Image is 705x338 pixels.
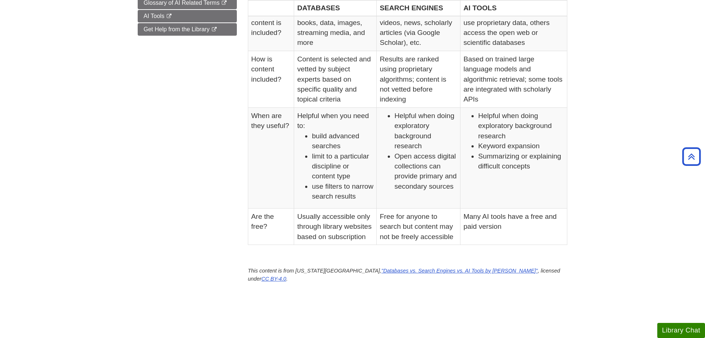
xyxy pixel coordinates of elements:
[294,4,377,51] td: Peer-reviewed articles, books, data, images, streaming media, and more
[377,4,460,51] td: Web pages, images, videos, news, scholarly articles (via Google Scholar), etc.
[460,51,567,107] td: Based on trained large language models and algorithmic retrieval; some tools are integrated with ...
[478,111,564,141] li: Helpful when doing exploratory background research
[680,152,703,161] a: Back to Top
[248,107,294,208] td: When are they useful?
[138,23,237,36] a: Get Help from the Library
[294,51,377,107] td: Content is selected and vetted by subject experts based on specific quality and topical criteria
[478,141,564,151] li: Keyword expansion
[377,208,460,245] td: Free for anyone to search but content may not be freely accessible
[144,13,164,19] span: AI Tools
[294,107,377,208] td: Helpful when you need to:
[460,208,567,245] td: Many AI tools have a free and paid version
[312,181,373,202] li: use filters to narrow search results
[248,208,294,245] td: Are the free?
[312,131,373,151] li: build advanced searches
[382,268,538,274] a: "Databases vs. Search Engines vs. AI Tools by [PERSON_NAME]"
[377,51,460,107] td: Results are ranked using proprietary algorithms; content is not vetted before indexing
[478,151,564,171] li: Summarizing or explaining difficult concepts
[312,151,373,181] li: limit to a particular discipline or content type
[221,1,227,6] i: This link opens in a new window
[248,267,567,283] p: This content is from [US_STATE][GEOGRAPHIC_DATA], , licensed under .
[394,111,457,151] li: Helpful when doing exploratory background research
[394,151,457,192] li: Open access digital collections can provide primary and secondary sources
[138,10,237,22] a: AI Tools
[294,208,377,245] td: Usually accessible only through library websites based on subscription
[166,14,172,19] i: This link opens in a new window
[211,27,217,32] i: This link opens in a new window
[261,276,286,282] a: CC BY-4.0
[248,51,294,107] td: How is content included?
[657,323,705,338] button: Library Chat
[144,26,210,32] span: Get Help from the Library
[460,4,567,51] td: Varies by tool: some use proprietary data, others access the open web or scientific databases
[248,4,294,51] td: What type of content is included?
